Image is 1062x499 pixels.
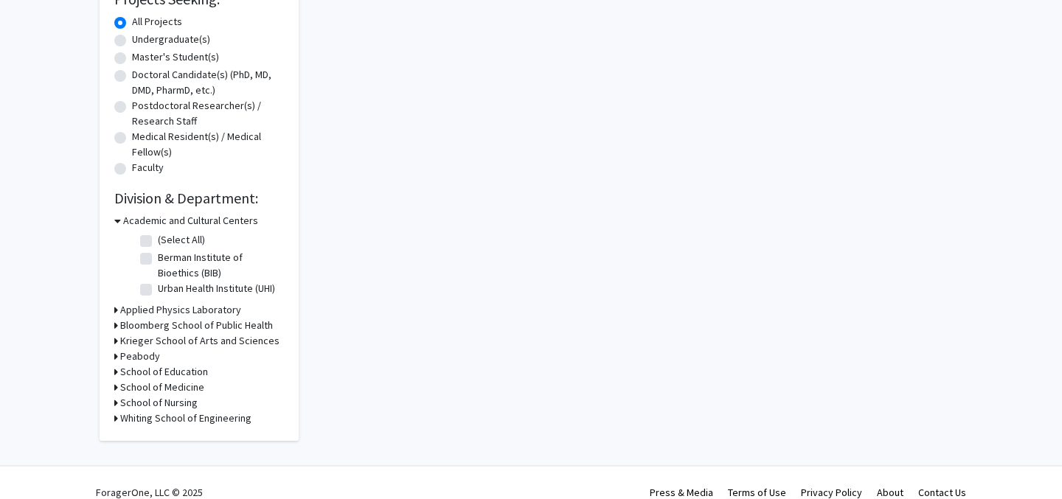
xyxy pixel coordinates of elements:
label: Faculty [132,160,164,175]
a: About [877,486,903,499]
label: Doctoral Candidate(s) (PhD, MD, DMD, PharmD, etc.) [132,67,284,98]
h3: School of Medicine [120,380,204,395]
h3: Bloomberg School of Public Health [120,318,273,333]
label: All Projects [132,14,182,29]
h3: Whiting School of Engineering [120,411,251,426]
label: Medical Resident(s) / Medical Fellow(s) [132,129,284,160]
label: Urban Health Institute (UHI) [158,281,275,296]
h3: School of Education [120,364,208,380]
label: Postdoctoral Researcher(s) / Research Staff [132,98,284,129]
h2: Division & Department: [114,189,284,207]
a: Privacy Policy [801,486,862,499]
h3: School of Nursing [120,395,198,411]
a: Press & Media [650,486,713,499]
a: Contact Us [918,486,966,499]
h3: Peabody [120,349,160,364]
h3: Krieger School of Arts and Sciences [120,333,280,349]
label: Undergraduate(s) [132,32,210,47]
label: (Select All) [158,232,205,248]
h3: Applied Physics Laboratory [120,302,241,318]
a: Terms of Use [728,486,786,499]
h3: Academic and Cultural Centers [123,213,258,228]
iframe: Chat [11,433,63,488]
label: Master's Student(s) [132,49,219,65]
label: Berman Institute of Bioethics (BIB) [158,250,280,281]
